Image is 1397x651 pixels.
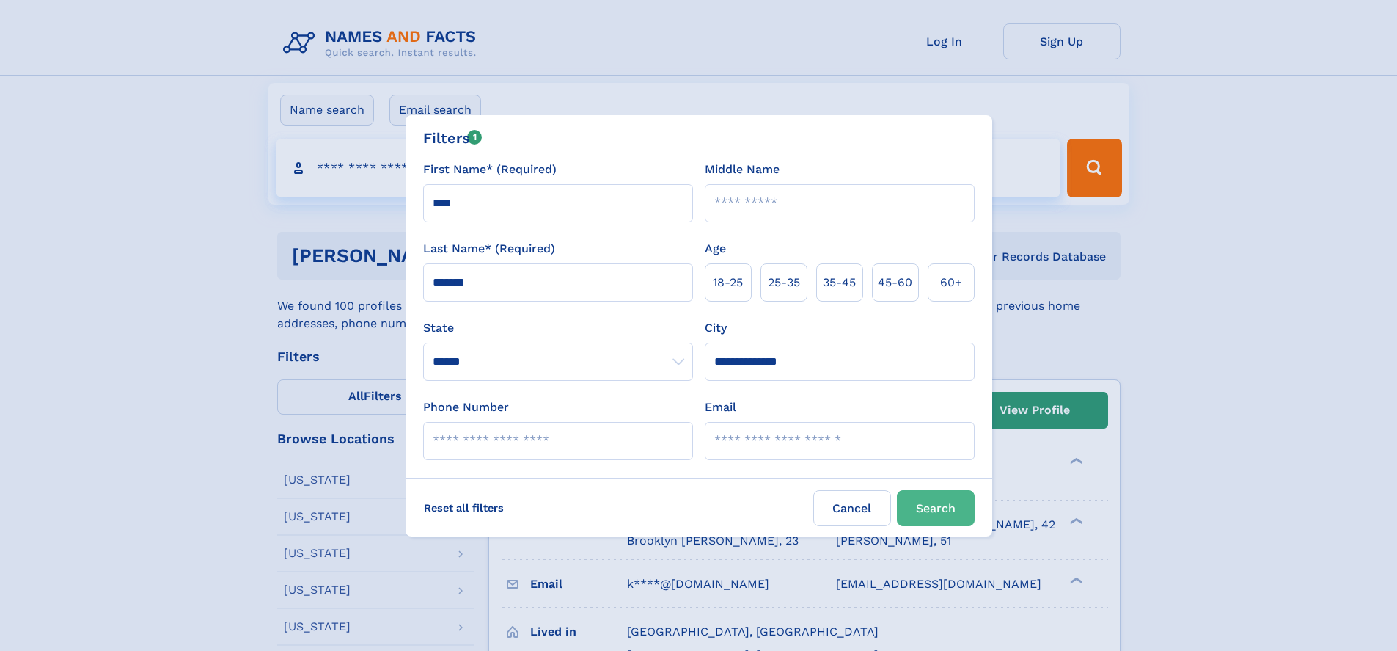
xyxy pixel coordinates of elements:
label: Cancel [813,490,891,526]
label: Middle Name [705,161,780,178]
label: Last Name* (Required) [423,240,555,258]
label: Phone Number [423,399,509,416]
span: 45‑60 [878,274,912,291]
span: 60+ [940,274,962,291]
label: First Name* (Required) [423,161,557,178]
label: Reset all filters [414,490,513,525]
span: 35‑45 [823,274,856,291]
label: Email [705,399,736,416]
label: Age [705,240,726,258]
label: City [705,319,727,337]
label: State [423,319,693,337]
span: 18‑25 [713,274,743,291]
button: Search [897,490,975,526]
span: 25‑35 [768,274,800,291]
div: Filters [423,127,483,149]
